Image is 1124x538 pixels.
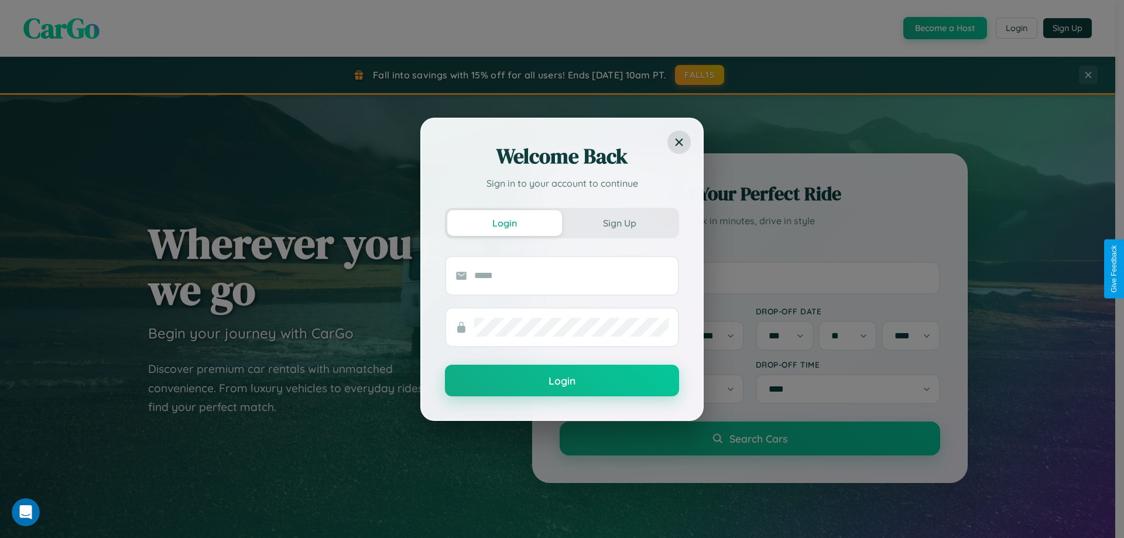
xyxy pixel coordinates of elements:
[445,176,679,190] p: Sign in to your account to continue
[447,210,562,236] button: Login
[445,365,679,396] button: Login
[562,210,677,236] button: Sign Up
[1110,245,1118,293] div: Give Feedback
[12,498,40,526] iframe: Intercom live chat
[445,142,679,170] h2: Welcome Back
